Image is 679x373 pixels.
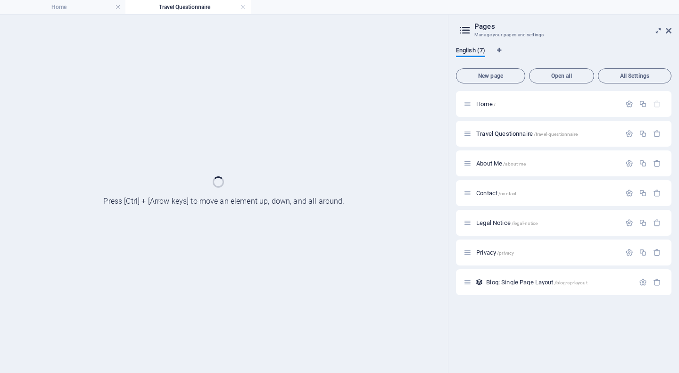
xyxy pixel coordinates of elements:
div: Remove [653,189,661,197]
div: Duplicate [639,100,647,108]
h3: Manage your pages and settings [474,31,653,39]
div: The startpage cannot be deleted [653,100,661,108]
div: Legal Notice/legal-notice [473,220,621,226]
span: New page [460,73,521,79]
div: Settings [639,278,647,286]
button: New page [456,68,525,83]
span: Click to open page [476,160,526,167]
div: Duplicate [639,219,647,227]
span: / [494,102,496,107]
span: /privacy [497,250,514,256]
div: Settings [625,159,633,167]
div: Language Tabs [456,47,671,65]
div: Duplicate [639,130,647,138]
button: All Settings [598,68,671,83]
div: Remove [653,219,661,227]
span: /contact [498,191,516,196]
h2: Pages [474,22,671,31]
span: Click to open page [486,279,587,286]
span: /legal-notice [512,221,538,226]
div: Remove [653,278,661,286]
div: About Me/about-me [473,160,621,166]
span: Click to open page [476,130,578,137]
div: This layout is used as a template for all items (e.g. a blog post) of this collection. The conten... [475,278,483,286]
div: Home/ [473,101,621,107]
div: Remove [653,249,661,257]
span: English (7) [456,45,485,58]
button: Open all [529,68,594,83]
div: Settings [625,249,633,257]
span: /travel-questionnaire [534,132,578,137]
span: Click to open page [476,190,516,197]
span: Click to open page [476,100,496,108]
div: Duplicate [639,249,647,257]
span: /about-me [503,161,526,166]
span: All Settings [602,73,667,79]
span: /blog-sp-layout [555,280,588,285]
div: Travel Questionnaire/travel-questionnaire [473,131,621,137]
div: Settings [625,130,633,138]
div: Settings [625,189,633,197]
div: Settings [625,219,633,227]
div: Settings [625,100,633,108]
div: Remove [653,130,661,138]
div: Duplicate [639,189,647,197]
div: Remove [653,159,661,167]
div: Privacy/privacy [473,249,621,256]
span: Open all [533,73,590,79]
div: Contact/contact [473,190,621,196]
div: Duplicate [639,159,647,167]
span: Click to open page [476,249,514,256]
div: Blog: Single Page Layout/blog-sp-layout [483,279,634,285]
span: Click to open page [476,219,538,226]
h4: Travel Questionnaire [125,2,251,12]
